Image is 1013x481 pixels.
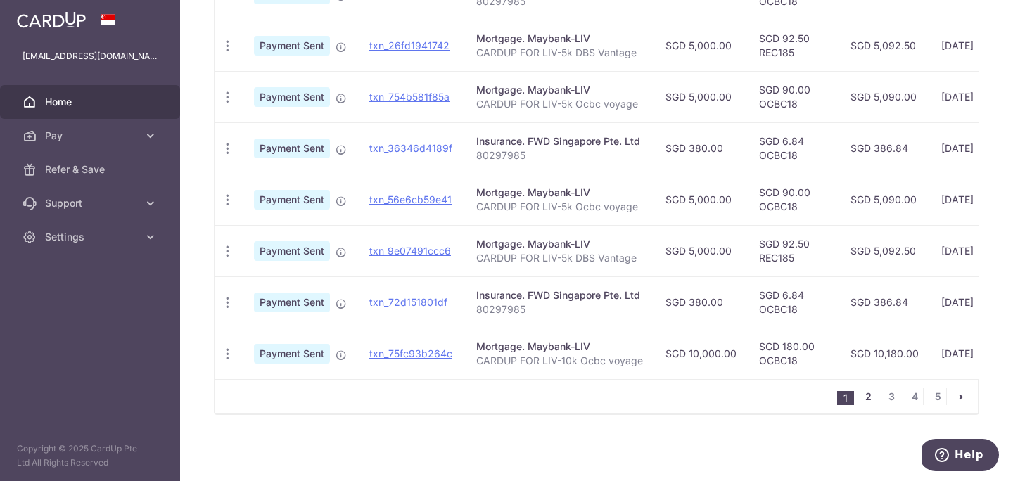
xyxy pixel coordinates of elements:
span: Pay [45,129,138,143]
img: CardUp [17,11,86,28]
div: Mortgage. Maybank-LIV [476,237,643,251]
td: SGD 92.50 REC185 [748,225,839,276]
td: SGD 380.00 [654,122,748,174]
td: SGD 92.50 REC185 [748,20,839,71]
span: Payment Sent [254,241,330,261]
span: Payment Sent [254,87,330,107]
div: Mortgage. Maybank-LIV [476,340,643,354]
td: SGD 180.00 OCBC18 [748,328,839,379]
a: 4 [906,388,923,405]
td: SGD 10,180.00 [839,328,930,379]
span: Payment Sent [254,344,330,364]
span: Payment Sent [254,36,330,56]
p: CARDUP FOR LIV-5k Ocbc voyage [476,97,643,111]
td: SGD 380.00 [654,276,748,328]
a: txn_56e6cb59e41 [369,193,452,205]
span: Refer & Save [45,162,138,177]
span: Home [45,95,138,109]
td: SGD 5,000.00 [654,174,748,225]
td: SGD 90.00 OCBC18 [748,71,839,122]
td: SGD 5,090.00 [839,71,930,122]
a: txn_72d151801df [369,296,447,308]
td: SGD 5,092.50 [839,20,930,71]
td: SGD 5,000.00 [654,71,748,122]
p: CARDUP FOR LIV-5k Ocbc voyage [476,200,643,214]
span: Payment Sent [254,293,330,312]
p: CARDUP FOR LIV-5k DBS Vantage [476,46,643,60]
p: CARDUP FOR LIV-5k DBS Vantage [476,251,643,265]
td: SGD 386.84 [839,122,930,174]
div: Insurance. FWD Singapore Pte. Ltd [476,134,643,148]
span: Settings [45,230,138,244]
div: Mortgage. Maybank-LIV [476,186,643,200]
div: Mortgage. Maybank-LIV [476,32,643,46]
a: txn_36346d4189f [369,142,452,154]
a: txn_9e07491ccc6 [369,245,451,257]
td: SGD 5,000.00 [654,225,748,276]
div: Mortgage. Maybank-LIV [476,83,643,97]
iframe: Opens a widget where you can find more information [922,439,999,474]
span: Payment Sent [254,190,330,210]
a: txn_75fc93b264c [369,347,452,359]
a: 2 [860,388,877,405]
td: SGD 386.84 [839,276,930,328]
td: SGD 90.00 OCBC18 [748,174,839,225]
td: SGD 5,090.00 [839,174,930,225]
td: SGD 5,000.00 [654,20,748,71]
div: Insurance. FWD Singapore Pte. Ltd [476,288,643,302]
span: Payment Sent [254,139,330,158]
a: 3 [883,388,900,405]
td: SGD 5,092.50 [839,225,930,276]
a: txn_26fd1941742 [369,39,450,51]
td: SGD 6.84 OCBC18 [748,122,839,174]
li: 1 [837,391,854,405]
a: txn_754b581f85a [369,91,450,103]
nav: pager [837,380,978,413]
td: SGD 6.84 OCBC18 [748,276,839,328]
td: SGD 10,000.00 [654,328,748,379]
a: 5 [929,388,946,405]
span: Support [45,196,138,210]
p: [EMAIL_ADDRESS][DOMAIN_NAME] [23,49,158,63]
p: 80297985 [476,302,643,316]
p: 80297985 [476,148,643,162]
p: CARDUP FOR LIV-10k Ocbc voyage [476,354,643,368]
